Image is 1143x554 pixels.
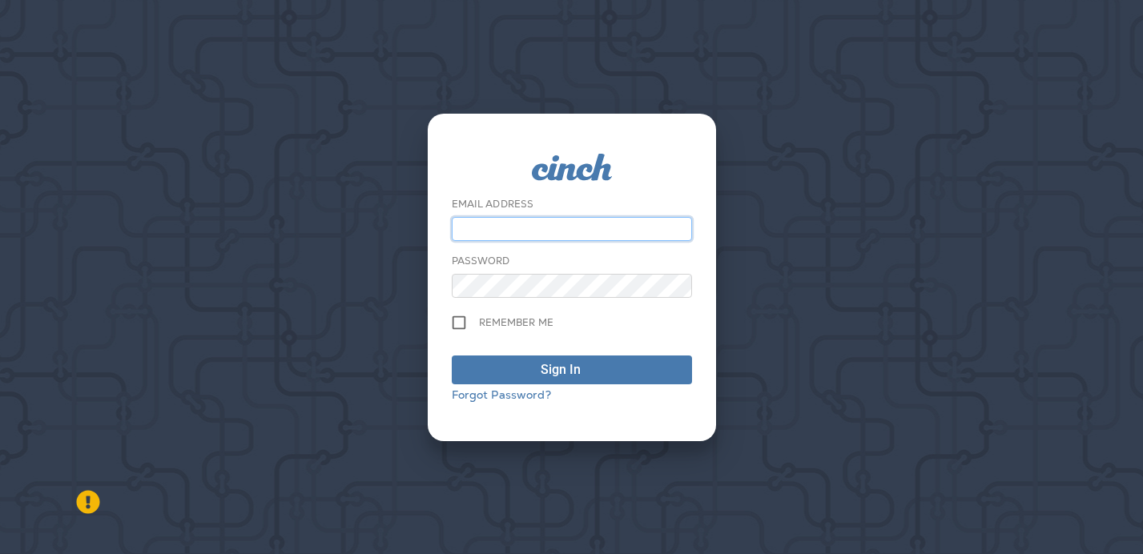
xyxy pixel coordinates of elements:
button: Sign In [452,355,692,384]
span: Remember me [479,316,554,329]
a: Forgot Password? [452,387,551,402]
label: Password [452,255,510,267]
div: Sign In [541,360,581,379]
label: Email Address [452,198,534,211]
